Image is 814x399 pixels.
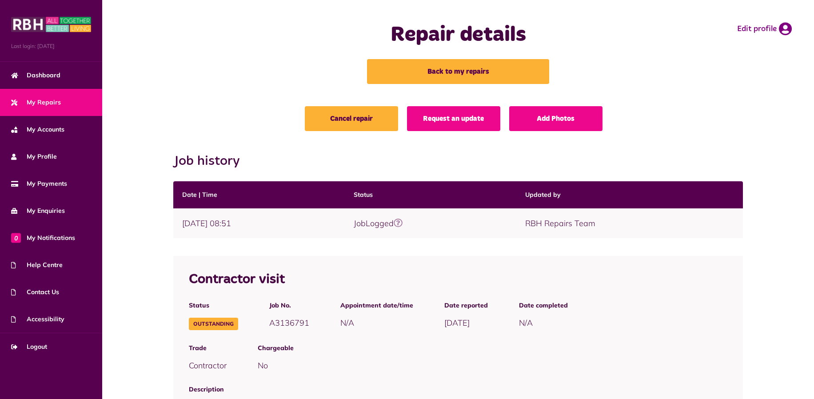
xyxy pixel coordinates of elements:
span: Contractor visit [189,273,285,286]
th: Status [345,181,516,208]
a: Request an update [407,106,500,131]
span: Contact Us [11,287,59,297]
h1: Repair details [289,22,627,48]
span: My Enquiries [11,206,65,215]
img: MyRBH [11,16,91,33]
span: N/A [340,318,354,328]
span: Help Centre [11,260,63,270]
span: No [258,360,268,371]
span: Accessibility [11,315,64,324]
span: My Payments [11,179,67,188]
span: N/A [519,318,533,328]
span: My Repairs [11,98,61,107]
span: Logout [11,342,47,351]
span: Description [189,385,727,394]
span: Appointment date/time [340,301,413,310]
span: Chargeable [258,343,727,353]
span: 0 [11,233,21,243]
span: A3136791 [269,318,309,328]
th: Updated by [516,181,743,208]
span: Date completed [519,301,568,310]
th: Date | Time [173,181,345,208]
a: Add Photos [509,106,603,131]
span: Trade [189,343,227,353]
a: Back to my repairs [367,59,549,84]
span: My Accounts [11,125,64,134]
span: My Profile [11,152,57,161]
span: [DATE] [444,318,470,328]
a: Edit profile [737,22,792,36]
h2: Job history [173,153,743,169]
span: Dashboard [11,71,60,80]
span: Outstanding [189,318,238,330]
span: My Notifications [11,233,75,243]
td: JobLogged [345,208,516,238]
td: RBH Repairs Team [516,208,743,238]
span: Contractor [189,360,227,371]
a: Cancel repair [305,106,398,131]
span: Status [189,301,238,310]
span: Job No. [269,301,309,310]
span: Last login: [DATE] [11,42,91,50]
td: [DATE] 08:51 [173,208,345,238]
span: Date reported [444,301,488,310]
